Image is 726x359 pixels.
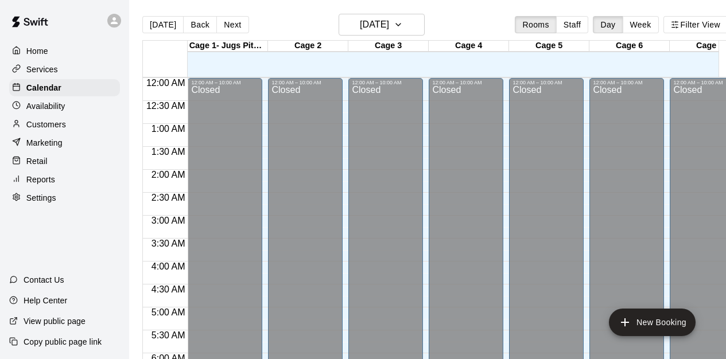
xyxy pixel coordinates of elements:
h6: [DATE] [360,17,389,33]
span: 3:30 AM [149,239,188,248]
a: Calendar [9,79,120,96]
p: Copy public page link [24,336,102,348]
a: Retail [9,153,120,170]
div: 12:00 AM – 10:00 AM [191,80,259,85]
span: 12:00 AM [143,78,188,88]
div: 12:00 AM – 10:00 AM [352,80,420,85]
p: Availability [26,100,65,112]
a: Services [9,61,120,78]
span: 1:30 AM [149,147,188,157]
p: Customers [26,119,66,130]
button: Day [593,16,623,33]
div: Cage 3 [348,41,429,52]
p: Marketing [26,137,63,149]
span: 5:30 AM [149,330,188,340]
a: Marketing [9,134,120,151]
a: Customers [9,116,120,133]
button: [DATE] [142,16,184,33]
div: 12:00 AM – 10:00 AM [271,80,339,85]
a: Reports [9,171,120,188]
span: 12:30 AM [143,101,188,111]
p: Contact Us [24,274,64,286]
div: Cage 6 [589,41,670,52]
div: Cage 4 [429,41,509,52]
span: 4:30 AM [149,284,188,294]
p: Help Center [24,295,67,306]
div: Cage 2 [268,41,348,52]
p: View public page [24,315,86,327]
p: Reports [26,174,55,185]
p: Home [26,45,48,57]
p: Calendar [26,82,61,93]
a: Availability [9,97,120,115]
p: Services [26,64,58,75]
span: 1:00 AM [149,124,188,134]
span: 5:00 AM [149,307,188,317]
button: Week [623,16,659,33]
div: 12:00 AM – 10:00 AM [432,80,500,85]
p: Retail [26,155,48,167]
button: add [609,309,696,336]
div: Cage 5 [509,41,589,52]
button: Staff [556,16,589,33]
span: 2:00 AM [149,170,188,179]
p: Settings [26,192,56,204]
a: Home [9,42,120,60]
span: 2:30 AM [149,193,188,202]
div: 12:00 AM – 10:00 AM [593,80,661,85]
button: [DATE] [339,14,425,36]
a: Settings [9,189,120,206]
span: 4:00 AM [149,262,188,271]
div: Cage 1- Jugs Pitching Machine add on available for $10 [188,41,268,52]
button: Next [216,16,249,33]
div: 12:00 AM – 10:00 AM [513,80,580,85]
button: Back [183,16,217,33]
button: Rooms [515,16,556,33]
span: 3:00 AM [149,216,188,225]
